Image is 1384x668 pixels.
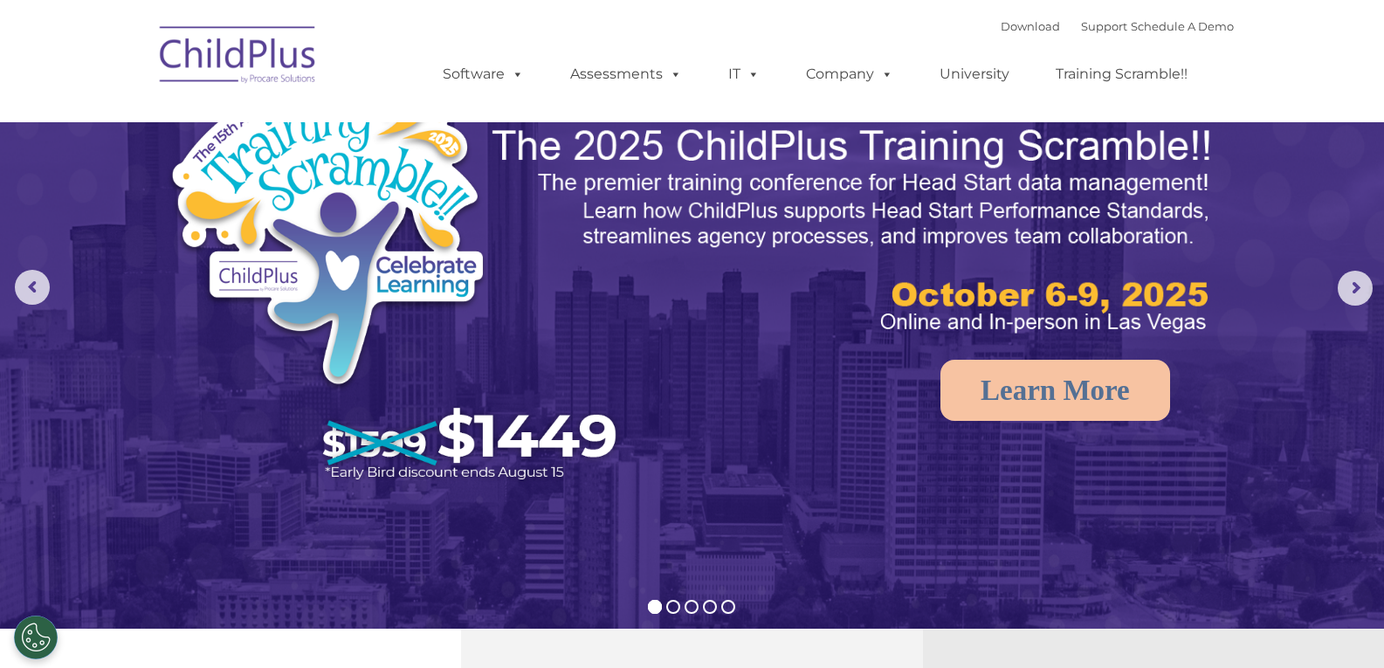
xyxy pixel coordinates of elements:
[788,57,911,92] a: Company
[1081,19,1127,33] a: Support
[1038,57,1205,92] a: Training Scramble!!
[1001,19,1060,33] a: Download
[553,57,699,92] a: Assessments
[1001,19,1234,33] font: |
[711,57,777,92] a: IT
[425,57,541,92] a: Software
[940,360,1170,421] a: Learn More
[1131,19,1234,33] a: Schedule A Demo
[14,616,58,659] button: Cookies Settings
[243,187,317,200] span: Phone number
[151,14,326,101] img: ChildPlus by Procare Solutions
[922,57,1027,92] a: University
[243,115,296,128] span: Last name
